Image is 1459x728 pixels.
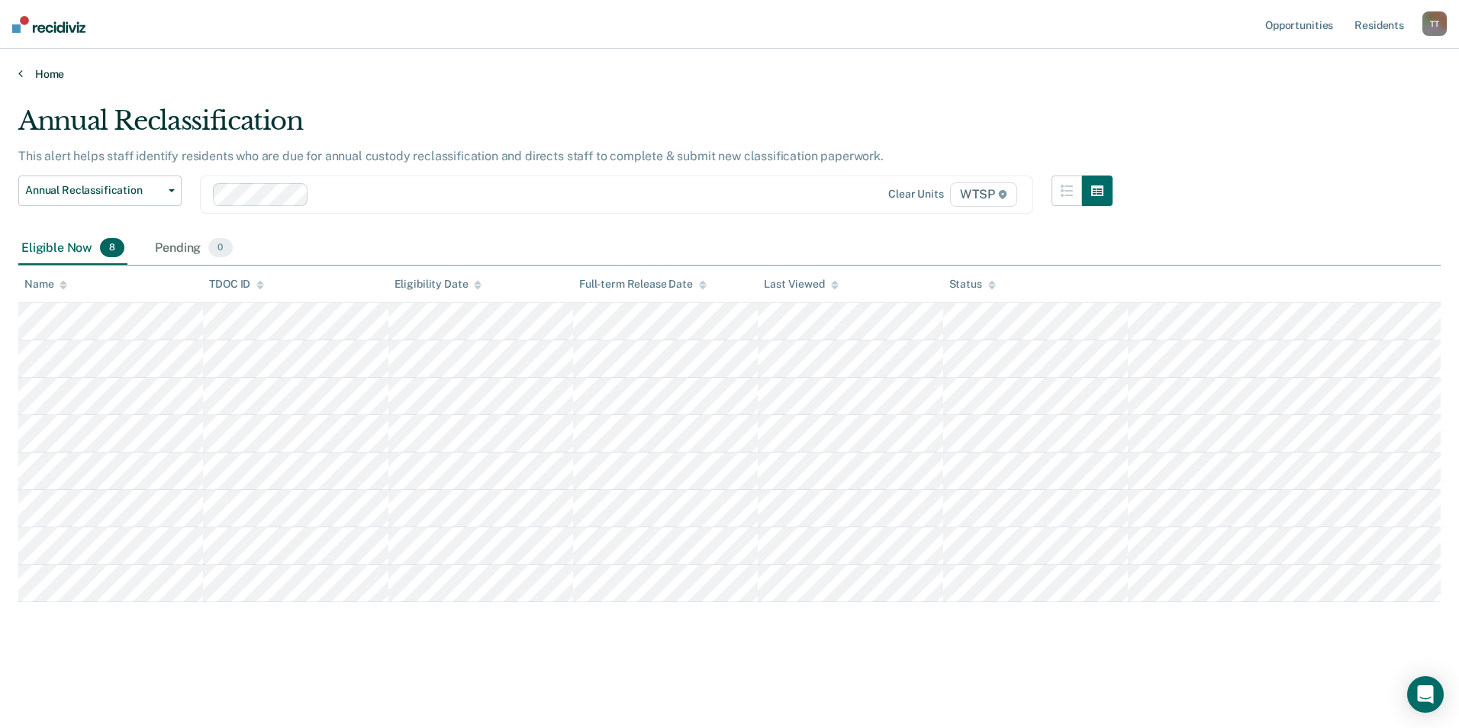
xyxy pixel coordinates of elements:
[18,105,1113,149] div: Annual Reclassification
[1407,676,1444,713] div: Open Intercom Messenger
[18,232,127,266] div: Eligible Now8
[18,67,1441,81] a: Home
[12,16,85,33] img: Recidiviz
[24,278,67,291] div: Name
[949,278,996,291] div: Status
[950,182,1017,207] span: WTSP
[395,278,482,291] div: Eligibility Date
[1422,11,1447,36] button: TT
[579,278,707,291] div: Full-term Release Date
[764,278,838,291] div: Last Viewed
[18,176,182,206] button: Annual Reclassification
[18,149,884,163] p: This alert helps staff identify residents who are due for annual custody reclassification and dir...
[208,238,232,258] span: 0
[152,232,235,266] div: Pending0
[25,184,163,197] span: Annual Reclassification
[209,278,264,291] div: TDOC ID
[100,238,124,258] span: 8
[888,188,944,201] div: Clear units
[1422,11,1447,36] div: T T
